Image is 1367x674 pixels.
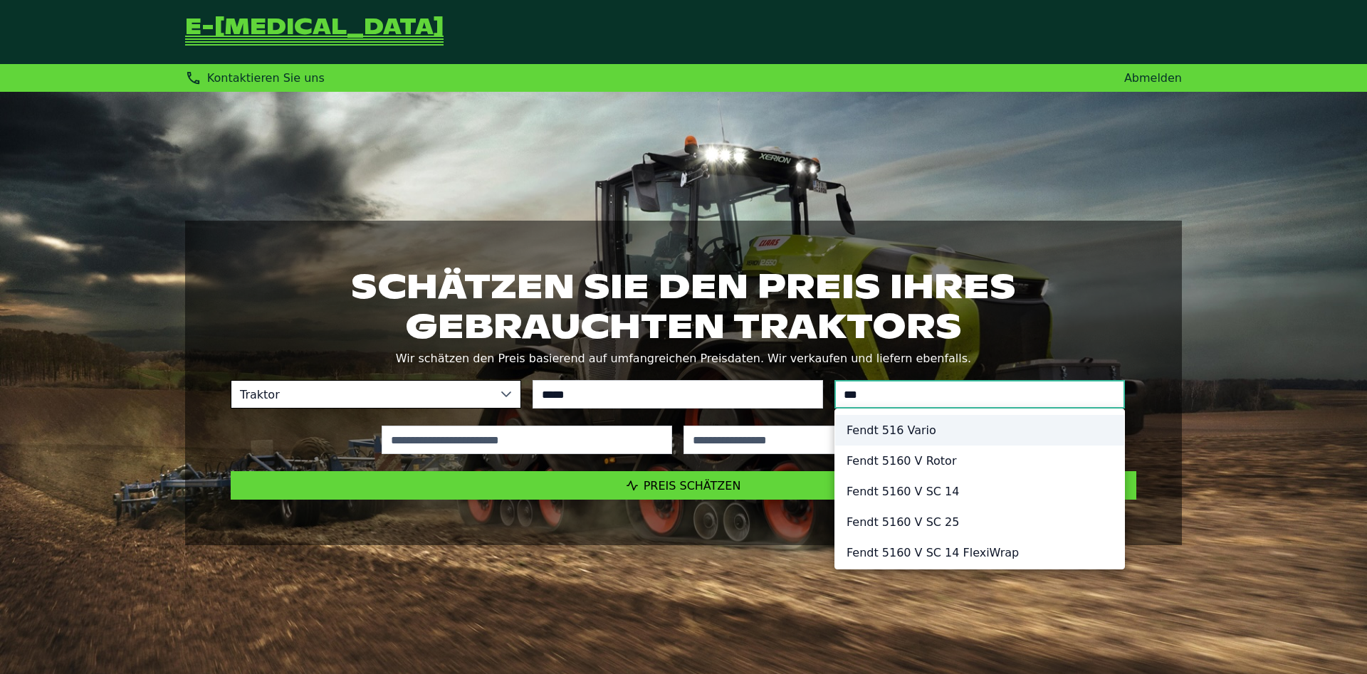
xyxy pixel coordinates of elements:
li: Fendt 5160 V SC 14 [835,476,1124,507]
li: Fendt 5160 V SC 25 FlexiWrap [835,568,1124,599]
button: Preis schätzen [231,471,1136,500]
span: Preis schätzen [644,479,741,493]
span: Kontaktieren Sie uns [207,71,325,85]
li: Fendt 5160 V SC 25 [835,507,1124,537]
span: Traktor [231,381,492,408]
li: Fendt 516 Vario [835,415,1124,446]
a: Zurück zur Startseite [185,17,444,47]
h1: Schätzen Sie den Preis Ihres gebrauchten Traktors [231,266,1136,346]
a: Abmelden [1124,71,1182,85]
li: Fendt 5160 V SC 14 FlexiWrap [835,537,1124,568]
p: Wir schätzen den Preis basierend auf umfangreichen Preisdaten. Wir verkaufen und liefern ebenfalls. [231,349,1136,369]
div: Kontaktieren Sie uns [185,70,325,86]
ul: Option List [835,409,1124,635]
li: Fendt 5160 V Rotor [835,446,1124,476]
